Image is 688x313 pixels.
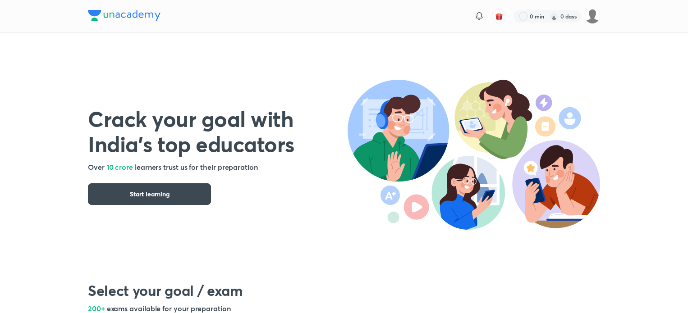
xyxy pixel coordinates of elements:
[88,281,600,299] h2: Select your goal / exam
[106,162,133,172] span: 10 crore
[88,183,211,205] button: Start learning
[492,9,506,23] button: avatar
[550,12,559,21] img: streak
[88,10,161,23] a: Company Logo
[88,106,348,156] h1: Crack your goal with India’s top educators
[495,12,503,20] img: avatar
[130,190,170,199] span: Start learning
[88,10,161,21] img: Company Logo
[107,304,231,313] span: exams available for your preparation
[88,162,348,172] h5: Over learners trust us for their preparation
[585,9,600,24] img: Rajveer
[348,80,600,230] img: header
